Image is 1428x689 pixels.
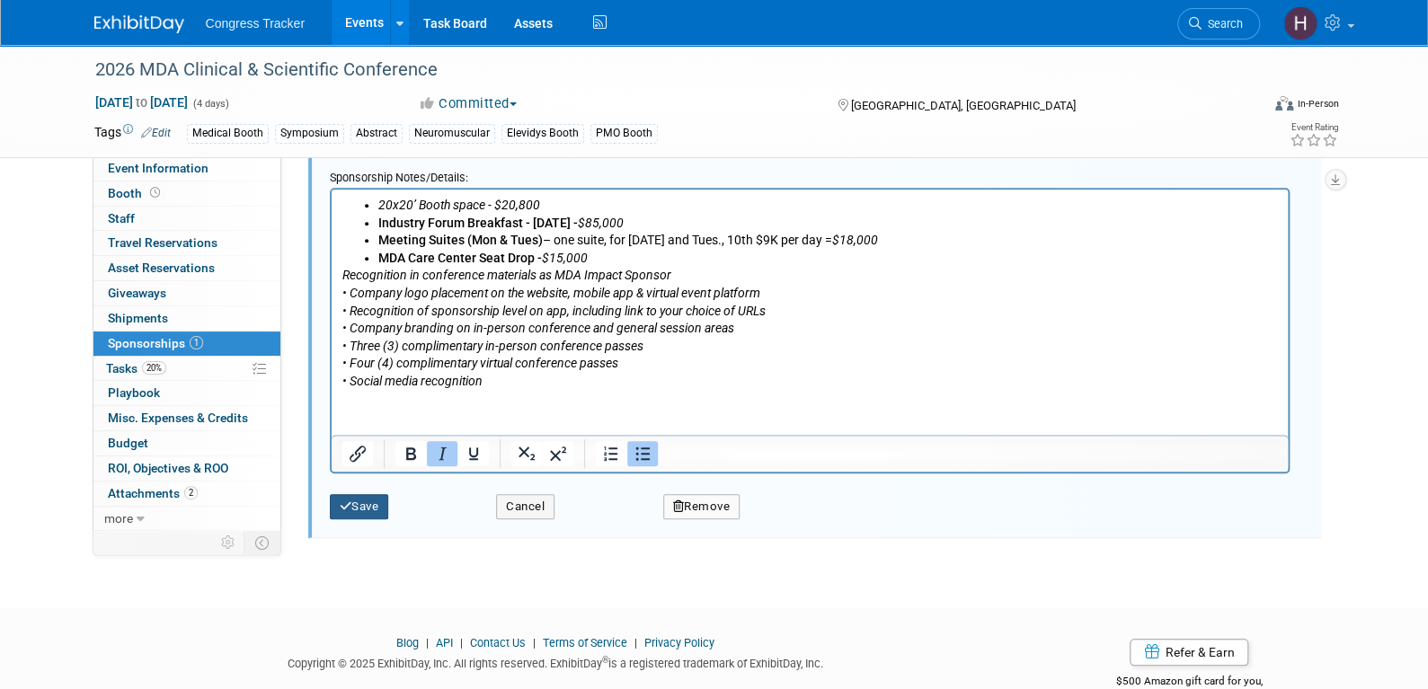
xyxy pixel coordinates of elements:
span: Asset Reservations [108,261,215,275]
span: Congress Tracker [206,16,305,31]
a: more [93,507,280,531]
a: Privacy Policy [644,636,714,649]
a: Refer & Earn [1130,639,1248,666]
div: Abstract [350,124,403,143]
span: 2 [184,486,198,499]
iframe: Rich Text Area [332,190,1288,435]
button: Numbered list [595,441,625,466]
span: Misc. Expenses & Credits [108,411,248,425]
button: Save [330,494,389,519]
span: | [421,636,433,649]
span: Booth not reserved yet [146,186,164,199]
a: Booth [93,181,280,206]
td: Toggle Event Tabs [244,531,280,554]
img: Heather Jones [1283,6,1317,40]
span: (4 days) [191,98,229,110]
a: Shipments [93,306,280,331]
a: Playbook [93,381,280,405]
span: | [528,636,540,649]
div: In-Person [1296,97,1338,110]
a: Tasks20% [93,357,280,381]
span: Tasks [106,361,166,375]
span: Event Information [108,161,208,175]
span: ROI, Objectives & ROO [108,461,228,475]
span: Giveaways [108,286,166,300]
button: Superscript [542,441,572,466]
a: Attachments2 [93,481,280,506]
span: Staff [108,211,135,225]
a: Search [1177,8,1260,40]
a: Misc. Expenses & Credits [93,406,280,430]
div: Event Format [1154,93,1339,120]
button: Cancel [496,494,554,519]
div: Event Rating [1289,123,1337,132]
a: Sponsorships1 [93,331,280,356]
span: [GEOGRAPHIC_DATA], [GEOGRAPHIC_DATA] [851,99,1076,112]
button: Insert/edit link [342,441,373,466]
a: Staff [93,207,280,231]
span: | [456,636,467,649]
td: Tags [94,123,171,144]
a: Contact Us [470,636,526,649]
button: Committed [412,94,524,113]
div: 2026 MDA Clinical & Scientific Conference [89,54,1233,86]
span: more [104,511,133,526]
span: Search [1202,17,1243,31]
a: Budget [93,431,280,455]
a: Terms of Service [543,636,627,649]
div: Elevidys Booth [501,124,584,143]
span: 1 [190,336,203,349]
span: [DATE] [DATE] [94,94,189,110]
a: Blog [396,636,419,649]
a: Edit [141,127,171,139]
span: Travel Reservations [108,235,217,250]
a: Asset Reservations [93,256,280,280]
a: API [436,636,453,649]
div: Neuromuscular [409,124,495,143]
span: | [630,636,642,649]
span: Budget [108,436,148,450]
a: Giveaways [93,281,280,305]
sup: ® [602,655,608,665]
div: Sponsorship Notes/Details: [330,162,1290,188]
button: Bold [395,441,425,466]
a: Event Information [93,156,280,181]
span: 20% [142,361,166,375]
div: Copyright © 2025 ExhibitDay, Inc. All rights reserved. ExhibitDay is a registered trademark of Ex... [94,651,1018,672]
span: Booth [108,186,164,200]
div: Symposium [275,124,344,143]
a: ROI, Objectives & ROO [93,456,280,481]
div: Medical Booth [187,124,269,143]
div: PMO Booth [590,124,658,143]
button: Bullet list [626,441,657,466]
td: Personalize Event Tab Strip [213,531,244,554]
span: Sponsorships [108,336,203,350]
button: Subscript [510,441,541,466]
span: Playbook [108,385,160,400]
span: Attachments [108,486,198,500]
span: Shipments [108,311,168,325]
img: ExhibitDay [94,15,184,33]
img: Format-Inperson.png [1275,96,1293,110]
button: Italic [426,441,457,466]
button: Underline [457,441,488,466]
a: Travel Reservations [93,231,280,255]
span: to [133,95,150,110]
button: Remove [663,494,741,519]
